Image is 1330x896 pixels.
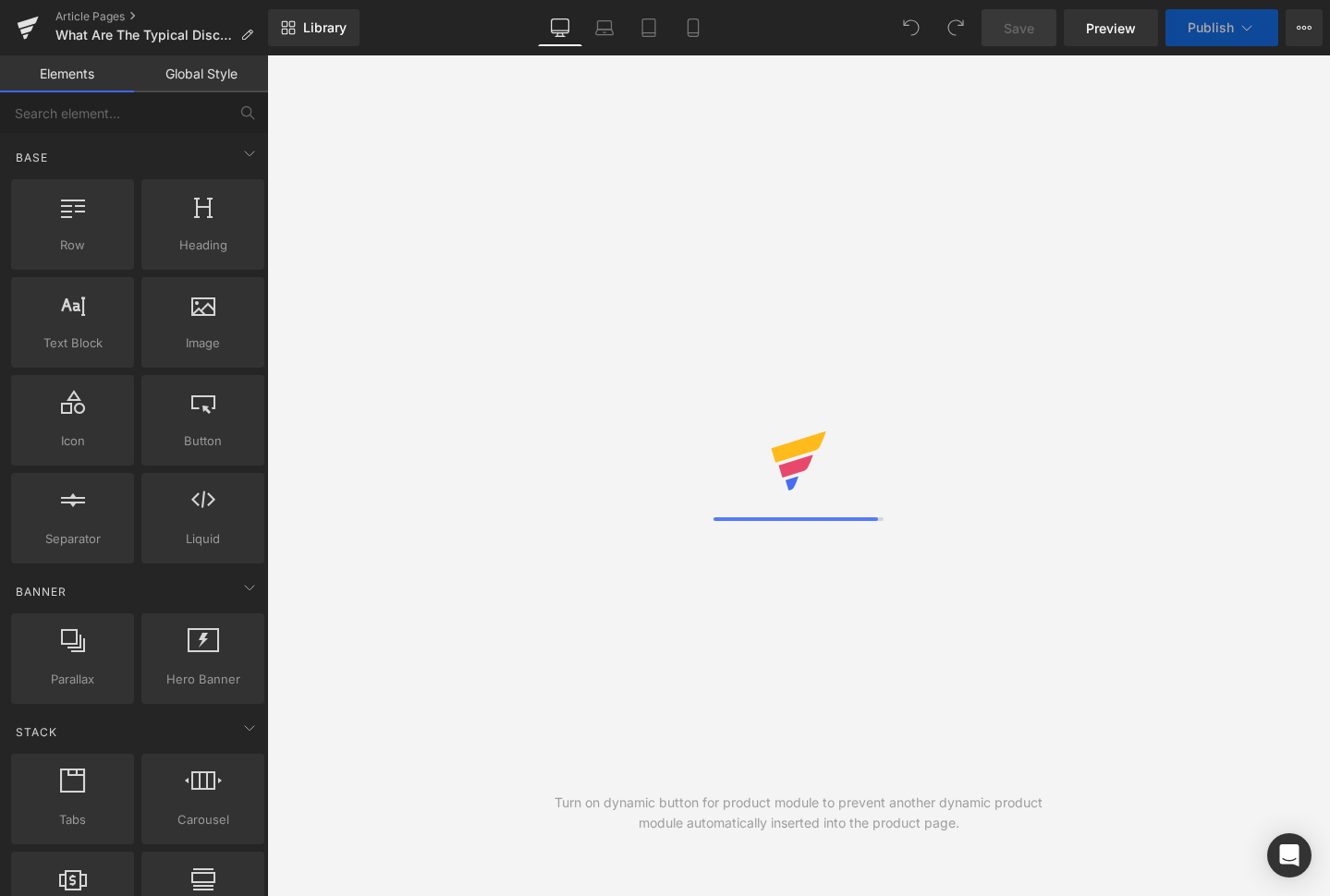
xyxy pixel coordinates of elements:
[14,149,50,166] span: Base
[17,670,128,689] span: Parallax
[268,9,360,46] a: New Library
[134,55,268,92] a: Global Style
[893,9,930,46] button: Undo
[147,431,259,451] span: Button
[17,529,128,549] span: Separator
[538,9,582,46] a: Desktop
[1286,9,1323,46] button: More
[1165,9,1278,46] button: Publish
[1004,18,1034,38] span: Save
[1064,9,1158,46] a: Preview
[671,9,715,46] a: Mobile
[627,9,671,46] a: Tablet
[55,28,233,42] span: What Are The Typical Discount Ranges on Certified Pre-Owned E-Bikes In The [GEOGRAPHIC_DATA]?
[147,810,259,829] span: Carousel
[147,670,259,689] span: Hero Banner
[1188,20,1234,35] span: Publish
[14,583,68,600] span: Banner
[582,9,627,46] a: Laptop
[1086,18,1136,38] span: Preview
[17,333,128,353] span: Text Block
[17,810,128,829] span: Tabs
[147,333,259,353] span: Image
[14,723,59,741] span: Stack
[55,9,268,24] a: Article Pages
[17,236,128,255] span: Row
[533,793,1065,833] div: Turn on dynamic button for product module to prevent another dynamic product module automatically...
[17,431,128,451] span: Icon
[303,19,347,36] span: Library
[937,9,974,46] button: Redo
[147,529,259,549] span: Liquid
[147,236,259,255] span: Heading
[1267,833,1312,878] div: Open Intercom Messenger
